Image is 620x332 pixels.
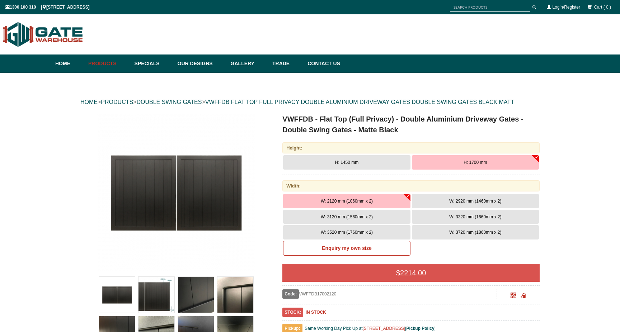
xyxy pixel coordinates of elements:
a: DOUBLE SWING GATES [136,99,202,105]
div: > > > [80,91,540,114]
button: H: 1450 mm [283,155,410,170]
img: VWFFDB - Flat Top (Full Privacy) - Double Aluminium Driveway Gates - Double Swing Gates - Matte B... [217,277,253,313]
div: Width: [282,180,540,191]
a: Specials [131,54,174,73]
a: Login/Register [553,5,580,10]
button: W: 3720 mm (1860mm x 2) [412,225,539,239]
a: Products [85,54,131,73]
a: Pickup Policy [407,326,435,331]
button: W: 3120 mm (1560mm x 2) [283,210,410,224]
a: HOME [80,99,98,105]
span: Cart ( 0 ) [594,5,611,10]
span: W: 2920 mm (1460mm x 2) [449,199,501,204]
img: VWFFDB - Flat Top (Full Privacy) - Double Aluminium Driveway Gates - Double Swing Gates - Matte B... [138,277,174,313]
span: W: 3720 mm (1860mm x 2) [449,230,501,235]
span: 1300 100 310 | [STREET_ADDRESS] [5,5,90,10]
input: SEARCH PRODUCTS [450,3,530,12]
h1: VWFFDB - Flat Top (Full Privacy) - Double Aluminium Driveway Gates - Double Swing Gates - Matte B... [282,114,540,135]
div: $ [282,264,540,282]
a: Gallery [227,54,269,73]
a: PRODUCTS [101,99,133,105]
span: Code: [282,289,299,299]
button: W: 3520 mm (1760mm x 2) [283,225,410,239]
div: VWFFDB17002120 [282,289,497,299]
span: H: 1700 mm [464,160,487,165]
span: Click to copy the URL [521,293,526,298]
a: VWFFDB - Flat Top (Full Privacy) - Double Aluminium Driveway Gates - Double Swing Gates - Matte B... [81,114,271,271]
a: Click to enlarge and scan to share. [511,294,516,299]
img: Gate Warehouse [1,18,85,51]
a: Trade [269,54,304,73]
a: [STREET_ADDRESS] [363,326,405,331]
span: W: 3520 mm (1760mm x 2) [321,230,373,235]
span: W: 2120 mm (1060mm x 2) [321,199,373,204]
span: 2214.00 [400,269,426,277]
a: Home [55,54,85,73]
a: Our Designs [174,54,227,73]
b: IN STOCK [306,310,326,315]
span: Same Working Day Pick Up at [ ] [305,326,436,331]
span: STOCK: [282,308,303,317]
img: VWFFDB - Flat Top (Full Privacy) - Double Aluminium Driveway Gates - Double Swing Gates - Matte B... [99,277,135,313]
span: H: 1450 mm [335,160,358,165]
span: W: 3320 mm (1660mm x 2) [449,214,501,219]
span: W: 3120 mm (1560mm x 2) [321,214,373,219]
a: VWFFDB FLAT TOP FULL PRIVACY DOUBLE ALUMINIUM DRIVEWAY GATES DOUBLE SWING GATES BLACK MATT [205,99,514,105]
img: VWFFDB - Flat Top (Full Privacy) - Double Aluminium Driveway Gates - Double Swing Gates - Matte B... [97,114,255,271]
img: VWFFDB - Flat Top (Full Privacy) - Double Aluminium Driveway Gates - Double Swing Gates - Matte B... [178,277,214,313]
button: H: 1700 mm [412,155,539,170]
button: W: 3320 mm (1660mm x 2) [412,210,539,224]
div: Height: [282,142,540,153]
a: Contact Us [304,54,340,73]
button: W: 2920 mm (1460mm x 2) [412,194,539,208]
button: W: 2120 mm (1060mm x 2) [283,194,410,208]
a: Enquiry my own size [283,241,410,256]
b: Enquiry my own size [322,245,371,251]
